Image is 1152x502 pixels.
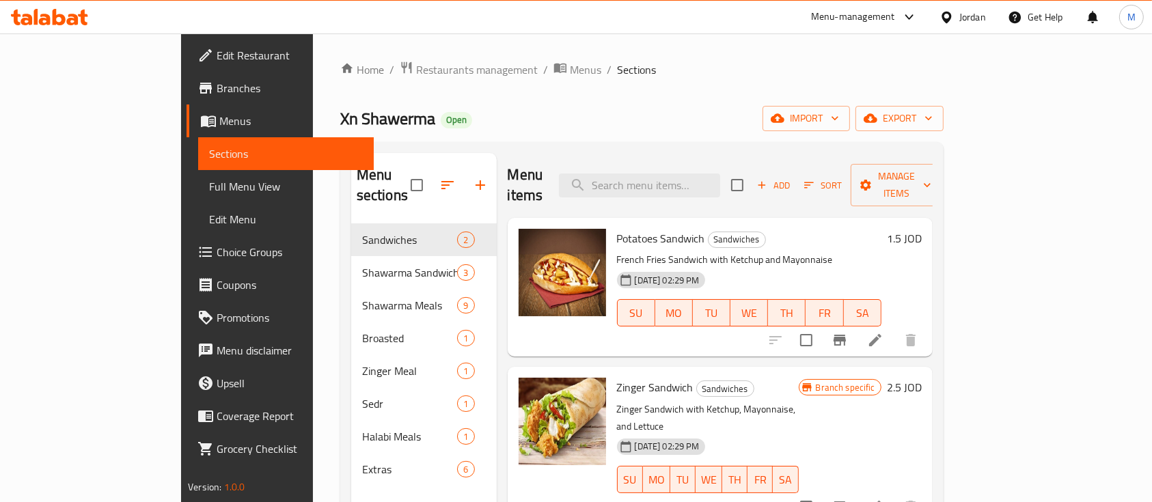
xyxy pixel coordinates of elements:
button: import [763,106,850,131]
span: Coverage Report [217,408,363,424]
button: SU [617,466,643,493]
span: Select section [723,171,752,199]
div: items [457,297,474,313]
button: Add [752,175,795,196]
button: WE [730,299,768,326]
button: Branch-specific-item [823,324,856,357]
span: MO [661,303,687,323]
span: [DATE] 02:29 PM [629,440,705,453]
button: export [855,106,944,131]
span: TH [728,470,742,490]
a: Restaurants management [400,61,538,79]
span: Sort items [795,175,851,196]
li: / [389,61,394,78]
a: Upsell [187,367,374,400]
div: items [457,428,474,445]
span: Sections [617,61,656,78]
div: items [457,330,474,346]
img: Potatoes Sandwich [519,229,606,316]
a: Menus [553,61,601,79]
span: export [866,110,933,127]
span: 9 [458,299,474,312]
span: Branch specific [810,381,881,394]
span: Sort [804,178,842,193]
span: M [1127,10,1136,25]
span: Menus [219,113,363,129]
div: Sandwiches2 [351,223,497,256]
a: Sections [198,137,374,170]
h2: Menu sections [357,165,411,206]
span: SU [623,303,650,323]
button: FR [806,299,843,326]
div: items [457,232,474,248]
div: Sedr1 [351,387,497,420]
button: MO [643,466,670,493]
span: Shawarma Sandwiches [362,264,458,281]
span: Grocery Checklist [217,441,363,457]
span: MO [648,470,665,490]
div: items [457,461,474,477]
span: Sandwiches [709,232,765,247]
div: Menu-management [811,9,895,25]
span: SA [778,470,793,490]
span: Select all sections [402,171,431,199]
span: Promotions [217,309,363,326]
div: Sandwiches [696,380,754,397]
button: delete [894,324,927,357]
h6: 1.5 JOD [887,229,922,248]
div: Open [441,112,472,128]
button: Manage items [851,164,942,206]
a: Branches [187,72,374,104]
nav: Menu sections [351,218,497,491]
button: WE [696,466,722,493]
button: Sort [801,175,845,196]
span: Halabi Meals [362,428,458,445]
img: Zinger Sandwich [519,378,606,465]
h2: Menu items [508,165,543,206]
span: TU [698,303,725,323]
span: import [773,110,839,127]
a: Edit menu item [867,332,883,348]
span: WE [736,303,763,323]
span: 1 [458,365,474,378]
span: FR [811,303,838,323]
button: TH [722,466,748,493]
span: Full Menu View [209,178,363,195]
a: Coverage Report [187,400,374,432]
span: Restaurants management [416,61,538,78]
div: Halabi Meals1 [351,420,497,453]
span: SU [623,470,637,490]
button: SU [617,299,655,326]
button: SA [773,466,798,493]
button: Add section [464,169,497,201]
span: WE [701,470,717,490]
a: Edit Menu [198,203,374,236]
span: Select to update [792,326,821,354]
a: Grocery Checklist [187,432,374,465]
p: Zinger Sandwich with Ketchup, Mayonnaise, and Lettuce [617,401,799,435]
span: Sedr [362,395,458,412]
span: FR [753,470,767,490]
div: items [457,264,474,281]
span: TH [773,303,800,323]
span: Potatoes Sandwich [617,228,705,249]
input: search [559,173,720,197]
a: Coupons [187,268,374,301]
button: SA [844,299,881,326]
div: items [457,395,474,412]
li: / [543,61,548,78]
span: 1 [458,332,474,345]
span: Coupons [217,277,363,293]
a: Choice Groups [187,236,374,268]
button: TH [768,299,806,326]
p: French Fries Sandwich with Ketchup and Mayonnaise [617,251,881,268]
span: Extras [362,461,458,477]
span: 1.0.0 [224,478,245,496]
div: Broasted1 [351,322,497,354]
span: Open [441,114,472,126]
span: Sort sections [431,169,464,201]
span: Zinger Sandwich [617,377,694,398]
a: Menus [187,104,374,137]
